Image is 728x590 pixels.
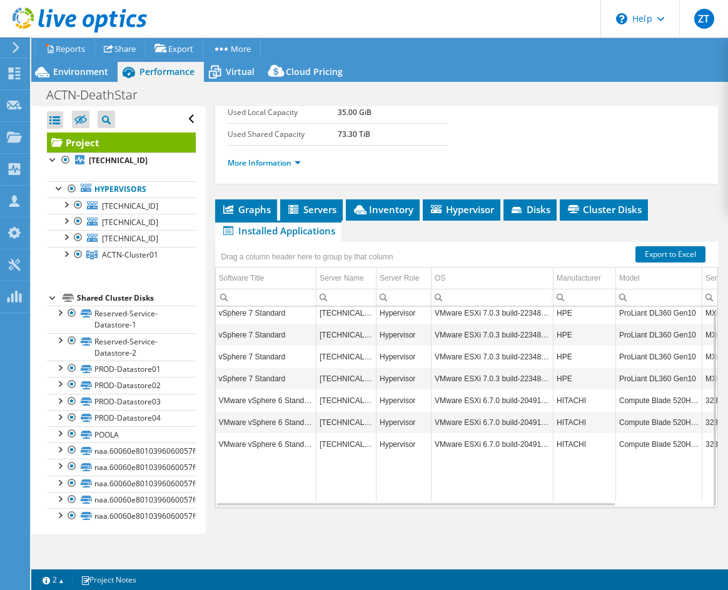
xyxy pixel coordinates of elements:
[216,289,316,306] td: Column Software Title, Filter cell
[47,132,196,152] a: Project
[338,129,370,139] b: 73.30 TiB
[635,246,705,262] a: Export to Excel
[221,224,335,237] span: Installed Applications
[286,203,336,216] span: Servers
[554,389,616,411] td: Column Manufacturer, Value HITACHI
[34,572,73,587] a: 2
[694,9,714,29] span: ZT
[47,508,196,524] a: naa.60060e8010396060057f60d600000004
[216,302,316,324] td: Column Software Title, Value vSphere 7 Standard
[215,242,719,507] div: Data grid
[216,389,316,411] td: Column Software Title, Value VMware vSphere 6 Standard
[228,157,301,168] a: More Information
[316,367,377,389] td: Column Server Name, Value 10.10.1.229
[102,233,158,244] span: [TECHNICAL_ID]
[226,66,255,77] span: Virtual
[94,39,146,58] a: Share
[377,367,432,389] td: Column Server Role, Value Hypervisor
[102,201,158,211] span: [TECHNICAL_ID]
[47,181,196,197] a: Hypervisors
[47,361,196,377] a: PROD-Datastore01
[320,271,364,286] div: Server Name
[286,66,343,77] span: Cloud Pricing
[216,433,316,455] td: Column Software Title, Value VMware vSphere 6 Standard
[554,324,616,346] td: Column Manufacturer, Value HPE
[145,39,203,58] a: Export
[47,459,196,475] a: naa.60060e8010396060057f60d600000001
[316,324,377,346] td: Column Server Name, Value 10.10.1.227
[47,197,196,214] a: [TECHNICAL_ID]
[47,492,196,508] a: naa.60060e8010396060057f60d600000003
[47,306,196,333] a: Reserved-Service-Datastore-1
[566,203,642,216] span: Cluster Disks
[218,248,397,266] div: Drag a column header here to group by that column
[47,410,196,426] a: PROD-Datastore04
[554,411,616,433] td: Column Manufacturer, Value HITACHI
[316,289,377,306] td: Column Server Name, Filter cell
[53,66,108,77] span: Environment
[432,346,554,367] td: Column OS, Value VMware ESXi 7.0.3 build-22348816
[47,377,196,393] a: PROD-Datastore02
[228,128,338,141] label: Used Shared Capacity
[616,302,702,324] td: Column Model, Value ProLiant DL360 Gen10
[432,302,554,324] td: Column OS, Value VMware ESXi 7.0.3 build-22348816
[557,271,601,286] div: Manufacturer
[47,426,196,442] a: POOLA
[377,433,432,455] td: Column Server Role, Value Hypervisor
[377,389,432,411] td: Column Server Role, Value Hypervisor
[77,291,196,306] div: Shared Cluster Disks
[216,411,316,433] td: Column Software Title, Value VMware vSphere 6 Standard
[47,333,196,361] a: Reserved-Service-Datastore-2
[616,13,627,24] svg: \n
[554,433,616,455] td: Column Manufacturer, Value HITACHI
[47,476,196,492] a: naa.60060e8010396060057f60d600000002
[554,289,616,306] td: Column Manufacturer, Filter cell
[47,152,196,169] a: [TECHNICAL_ID]
[41,88,157,102] h1: ACTN-DeathStar
[352,203,413,216] span: Inventory
[102,249,158,260] span: ACTN-Cluster01
[619,271,640,286] div: Model
[554,302,616,324] td: Column Manufacturer, Value HPE
[102,217,158,227] span: [TECHNICAL_ID]
[432,411,554,433] td: Column OS, Value VMware ESXi 6.7.0 build-20491463
[432,324,554,346] td: Column OS, Value VMware ESXi 7.0.3 build-22348816
[203,39,261,58] a: More
[432,389,554,411] td: Column OS, Value VMware ESXi 6.7.0 build-20491463
[510,203,550,216] span: Disks
[432,367,554,389] td: Column OS, Value VMware ESXi 7.0.3 build-22348816
[139,66,195,77] span: Performance
[221,203,271,216] span: Graphs
[554,346,616,367] td: Column Manufacturer, Value HPE
[216,367,316,389] td: Column Software Title, Value vSphere 7 Standard
[616,389,702,411] td: Column Model, Value Compute Blade 520HB2
[432,289,554,306] td: Column OS, Filter cell
[316,302,377,324] td: Column Server Name, Value 10.10.1.231
[616,324,702,346] td: Column Model, Value ProLiant DL360 Gen10
[219,271,265,286] div: Software Title
[616,411,702,433] td: Column Model, Value Compute Blade 520HB2
[616,289,702,306] td: Column Model, Filter cell
[377,302,432,324] td: Column Server Role, Value Hypervisor
[316,346,377,367] td: Column Server Name, Value 10.10.1.233
[47,214,196,230] a: [TECHNICAL_ID]
[216,346,316,367] td: Column Software Title, Value vSphere 7 Standard
[338,107,372,117] b: 35.00 GiB
[47,230,196,246] a: [TECHNICAL_ID]
[380,271,419,286] div: Server Role
[616,346,702,367] td: Column Model, Value ProLiant DL360 Gen10
[429,203,494,216] span: Hypervisor
[432,433,554,455] td: Column OS, Value VMware ESXi 6.7.0 build-20491463
[216,324,316,346] td: Column Software Title, Value vSphere 7 Standard
[377,289,432,306] td: Column Server Role, Filter cell
[377,267,432,289] td: Server Role Column
[554,367,616,389] td: Column Manufacturer, Value HPE
[72,572,145,587] a: Project Notes
[47,442,196,459] a: naa.60060e8010396060057f60d600000000
[35,39,95,58] a: Reports
[316,267,377,289] td: Server Name Column
[616,433,702,455] td: Column Model, Value Compute Blade 520HB2
[316,389,377,411] td: Column Server Name, Value 10.10.1.33
[316,433,377,455] td: Column Server Name, Value 10.10.1.32
[47,247,196,263] a: ACTN-Cluster01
